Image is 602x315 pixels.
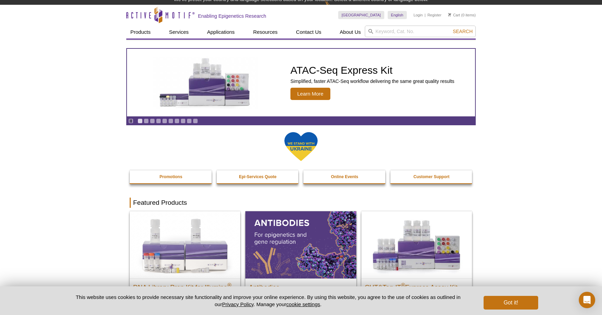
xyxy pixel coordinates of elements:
[149,57,262,109] img: ATAC-Seq Express Kit
[198,13,266,19] h2: Enabling Epigenetics Research
[284,131,318,162] img: We Stand With Ukraine
[303,170,386,183] a: Online Events
[361,211,472,278] img: CUT&Tag-IT® Express Assay Kit
[331,174,358,179] strong: Online Events
[165,26,193,39] a: Services
[168,118,173,124] a: Go to slide 6
[227,282,231,288] sup: ®
[290,88,330,100] span: Learn More
[130,198,472,208] h2: Featured Products
[365,26,476,37] input: Keyword, Cat. No.
[414,13,423,17] a: Login
[336,26,365,39] a: About Us
[144,118,149,124] a: Go to slide 2
[162,118,167,124] a: Go to slide 5
[130,211,240,278] img: DNA Library Prep Kit for Illumina
[388,11,407,19] a: English
[138,118,143,124] a: Go to slide 1
[150,118,155,124] a: Go to slide 3
[203,26,239,39] a: Applications
[130,170,212,183] a: Promotions
[290,78,454,84] p: Simplified, faster ATAC-Seq workflow delivering the same great quality results
[448,13,451,16] img: Your Cart
[286,301,320,307] button: cookie settings
[239,174,276,179] strong: Epi-Services Quote
[390,170,473,183] a: Customer Support
[292,26,325,39] a: Contact Us
[361,211,472,315] a: CUT&Tag-IT® Express Assay Kit CUT&Tag-IT®Express Assay Kit Less variable and higher-throughput ge...
[217,170,299,183] a: Epi-Services Quote
[579,292,595,308] div: Open Intercom Messenger
[245,211,356,278] img: All Antibodies
[484,296,538,310] button: Got it!
[174,118,180,124] a: Go to slide 7
[245,211,356,315] a: All Antibodies Antibodies Application-tested antibodies for ChIP, CUT&Tag, and CUT&RUN.
[222,301,254,307] a: Privacy Policy
[159,174,182,179] strong: Promotions
[401,282,405,288] sup: ®
[448,13,460,17] a: Cart
[427,13,441,17] a: Register
[451,28,475,34] button: Search
[290,65,454,75] h2: ATAC-Seq Express Kit
[249,26,282,39] a: Resources
[126,26,155,39] a: Products
[338,11,384,19] a: [GEOGRAPHIC_DATA]
[181,118,186,124] a: Go to slide 8
[448,11,476,19] li: (0 items)
[127,49,475,116] article: ATAC-Seq Express Kit
[193,118,198,124] a: Go to slide 10
[133,281,237,291] h2: DNA Library Prep Kit for Illumina
[64,293,472,308] p: This website uses cookies to provide necessary site functionality and improve your online experie...
[365,281,469,291] h2: CUT&Tag-IT Express Assay Kit
[425,11,426,19] li: |
[249,281,353,291] h2: Antibodies
[414,174,449,179] strong: Customer Support
[128,118,133,124] a: Toggle autoplay
[453,29,473,34] span: Search
[187,118,192,124] a: Go to slide 9
[156,118,161,124] a: Go to slide 4
[127,49,475,116] a: ATAC-Seq Express Kit ATAC-Seq Express Kit Simplified, faster ATAC-Seq workflow delivering the sam...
